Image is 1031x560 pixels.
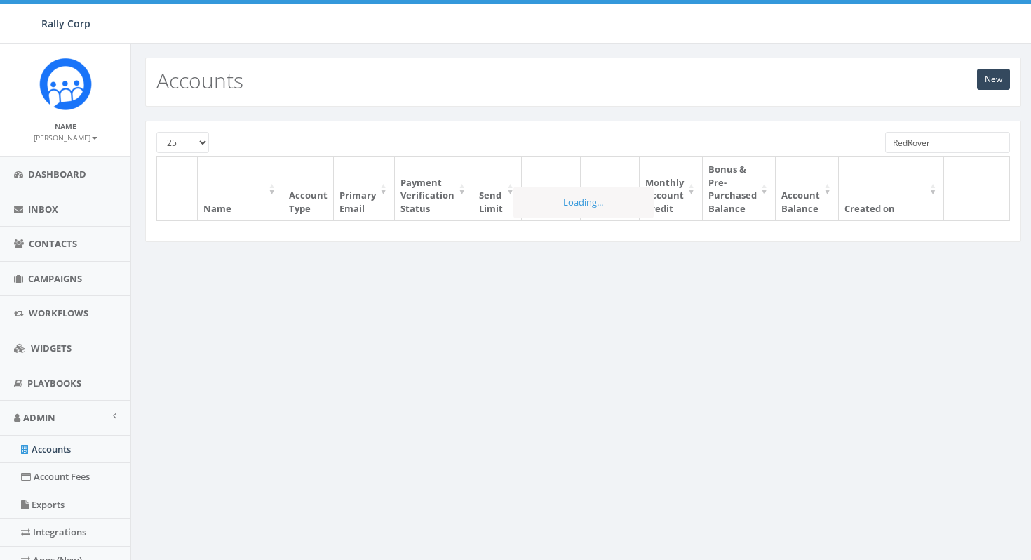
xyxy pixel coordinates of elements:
th: SMS/MMS Outbound [522,157,581,220]
span: Campaigns [28,272,82,285]
span: Rally Corp [41,17,90,30]
input: Type to search [885,132,1010,153]
span: Dashboard [28,168,86,180]
span: Playbooks [27,377,81,389]
th: Send Limit [473,157,522,220]
span: Admin [23,411,55,424]
span: Workflows [29,307,88,319]
span: Contacts [29,237,77,250]
span: Inbox [28,203,58,215]
h2: Accounts [156,69,243,92]
th: RVM Outbound [581,157,640,220]
img: Icon_1.png [39,58,92,110]
div: Loading... [513,187,654,218]
th: Payment Verification Status [395,157,473,220]
th: Bonus & Pre-Purchased Balance [703,157,776,220]
a: New [977,69,1010,90]
th: Account Type [283,157,334,220]
small: [PERSON_NAME] [34,133,97,142]
a: [PERSON_NAME] [34,131,97,143]
th: Name [198,157,283,220]
th: Account Balance [776,157,839,220]
th: Primary Email [334,157,395,220]
th: Created on [839,157,945,220]
small: Name [55,121,76,131]
span: Widgets [31,342,72,354]
th: Monthly Account Credit [640,157,703,220]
